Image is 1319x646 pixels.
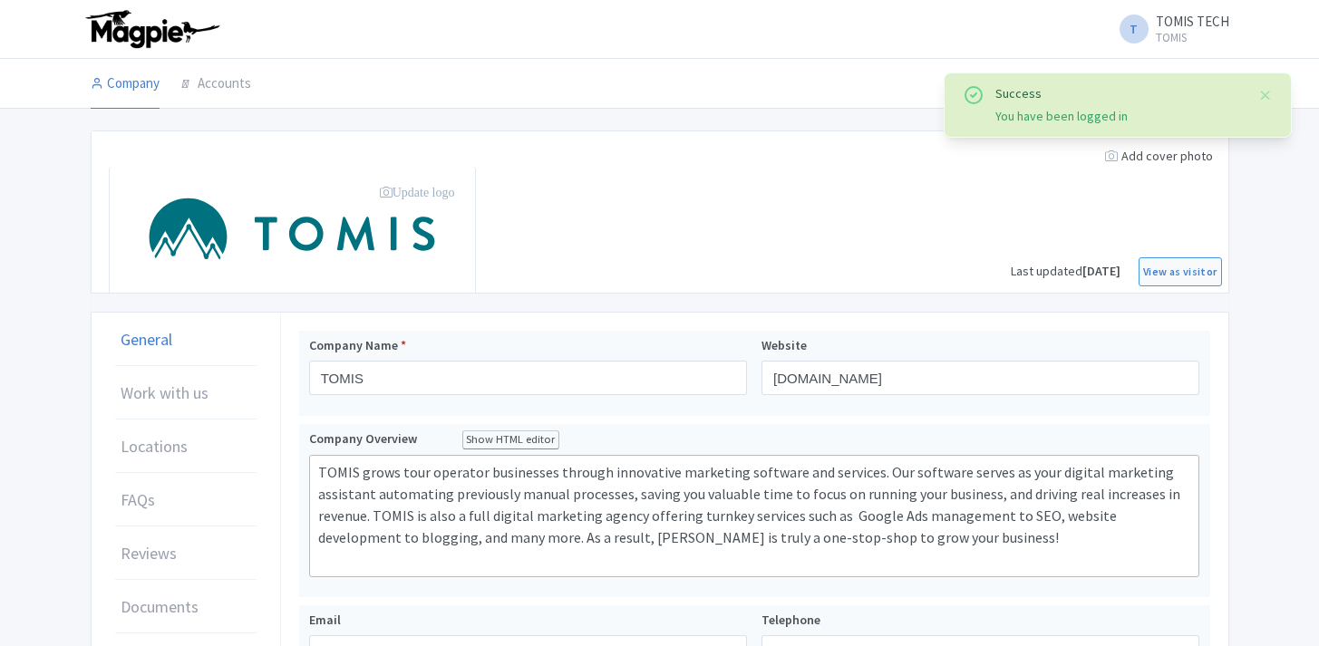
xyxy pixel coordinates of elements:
small: TOMIS [1156,32,1229,43]
div: Last updated [1011,262,1120,281]
span: Work with us [121,381,209,405]
span: TOMIS TECH [1156,13,1229,30]
a: View as visitor [1139,257,1221,286]
a: Documents [102,580,269,634]
span: [DATE] [1082,263,1120,279]
div: Success [995,84,1244,103]
span: T [1120,14,1149,43]
div: TOMIS grows tour operator businesses through innovative marketing software and services. Our soft... [318,461,1189,570]
i: Update logo [380,186,455,198]
span: Company Overview [309,430,417,448]
img: mkc4s83yydzziwnmdm8f.svg [146,181,438,278]
a: T TOMIS TECH TOMIS [1109,14,1229,43]
div: You have been logged in [995,107,1244,126]
span: FAQs [121,487,155,512]
a: Accounts [181,59,251,110]
img: logo-ab69f6fb50320c5b225c76a69d11143b.png [82,9,222,49]
a: FAQs [102,473,269,527]
a: Locations [102,419,269,474]
span: Telephone [761,612,820,629]
span: Email [309,612,341,629]
span: General [121,327,172,352]
button: Close [1258,84,1273,106]
a: Work with us [102,366,269,420]
span: Documents [121,594,199,619]
span: Website [761,337,807,354]
div: Add cover photo [1098,140,1220,173]
a: Company [91,59,160,110]
a: General [102,313,269,367]
span: Locations [121,434,188,458]
a: Reviews [102,526,269,581]
div: Show HTML editor [462,430,560,449]
span: Reviews [121,541,177,565]
span: Company Name [309,337,398,354]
